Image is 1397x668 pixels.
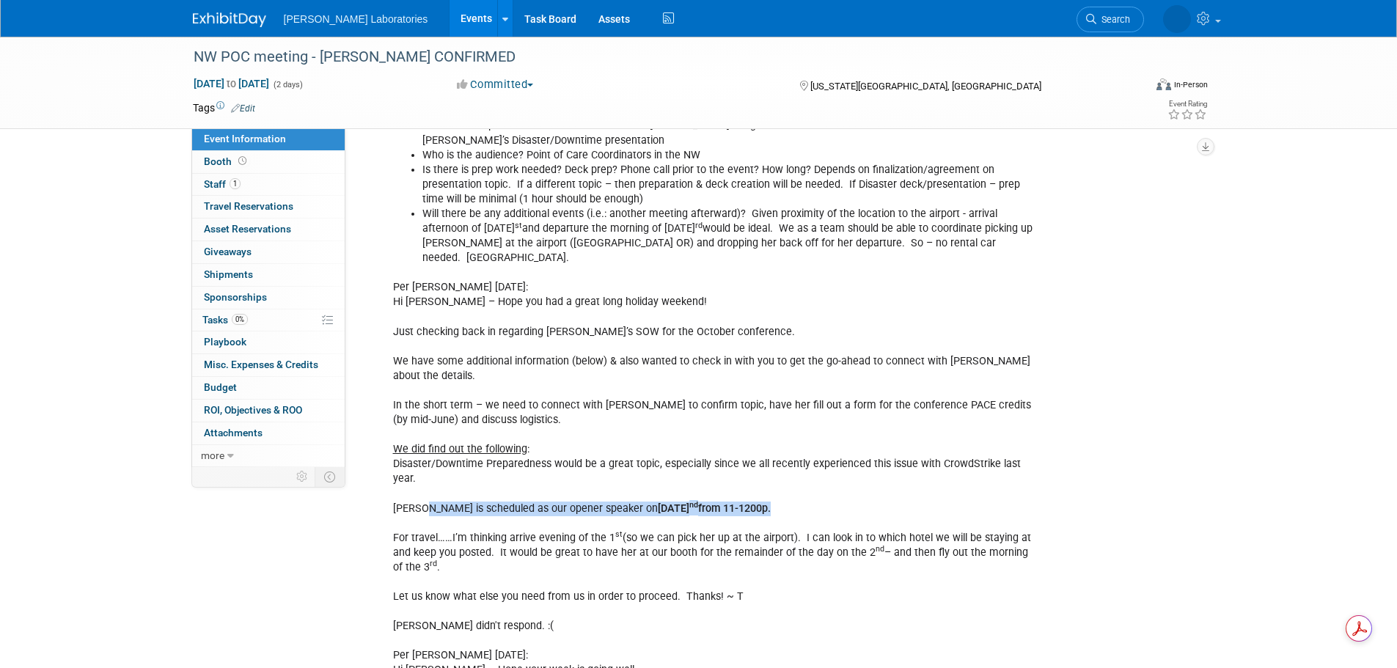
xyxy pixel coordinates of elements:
span: to [224,78,238,89]
a: Staff1 [192,174,345,196]
span: Asset Reservations [204,223,291,235]
span: [US_STATE][GEOGRAPHIC_DATA], [GEOGRAPHIC_DATA] [810,81,1041,92]
sup: nd [876,544,884,554]
div: Event Format [1057,76,1209,98]
div: Event Rating [1167,100,1207,108]
a: Tasks0% [192,309,345,331]
a: Asset Reservations [192,219,345,241]
img: Tisha Davis [1163,5,1191,33]
div: In-Person [1173,79,1208,90]
a: Giveaways [192,241,345,263]
span: Event Information [204,133,286,144]
a: Shipments [192,264,345,286]
a: Playbook [192,331,345,353]
span: Travel Reservations [204,200,293,212]
a: Budget [192,377,345,399]
td: Toggle Event Tabs [315,467,345,486]
td: Tags [193,100,255,115]
span: Budget [204,381,237,393]
span: Booth not reserved yet [235,155,249,166]
u: We did find out the following [393,443,527,455]
td: Personalize Event Tab Strip [290,467,315,486]
span: Booth [204,155,249,167]
a: Edit [231,103,255,114]
span: Staff [204,178,241,190]
span: 1 [230,178,241,189]
span: Shipments [204,268,253,280]
button: Committed [452,77,539,92]
a: Search [1077,7,1144,32]
span: Search [1096,14,1130,25]
sup: st [615,529,623,539]
span: [PERSON_NAME] Laboratories [284,13,428,25]
a: more [192,445,345,467]
sup: st [515,221,522,230]
span: Giveaways [204,246,252,257]
span: Playbook [204,336,246,348]
span: 0% [232,314,248,325]
li: What is the topic of the talk? As stated above – [PERSON_NAME] will get feedback on the committee... [422,118,1035,147]
b: [DATE] from 11-1200p. [658,502,771,515]
span: Sponsorships [204,291,267,303]
span: Misc. Expenses & Credits [204,359,318,370]
a: Event Information [192,128,345,150]
span: (2 days) [272,80,303,89]
a: Sponsorships [192,287,345,309]
sup: nd [689,500,698,510]
sup: rd [695,221,703,230]
img: ExhibitDay [193,12,266,27]
span: more [201,449,224,461]
sup: rd [430,559,437,568]
a: Misc. Expenses & Credits [192,354,345,376]
li: Who is the audience? Point of Care Coordinators in the NW [422,148,1035,163]
li: Is there is prep work needed? Deck prep? Phone call prior to the event? How long? Depends on fina... [422,163,1035,207]
span: Tasks [202,314,248,326]
span: [DATE] [DATE] [193,77,270,90]
a: Travel Reservations [192,196,345,218]
div: NW POC meeting - [PERSON_NAME] CONFIRMED [188,44,1122,70]
span: Attachments [204,427,263,438]
img: Format-Inperson.png [1156,78,1171,90]
li: Will there be any additional events (i.e.: another meeting afterward)? Given proximity of the loc... [422,207,1035,265]
a: Booth [192,151,345,173]
a: Attachments [192,422,345,444]
a: ROI, Objectives & ROO [192,400,345,422]
span: ROI, Objectives & ROO [204,404,302,416]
